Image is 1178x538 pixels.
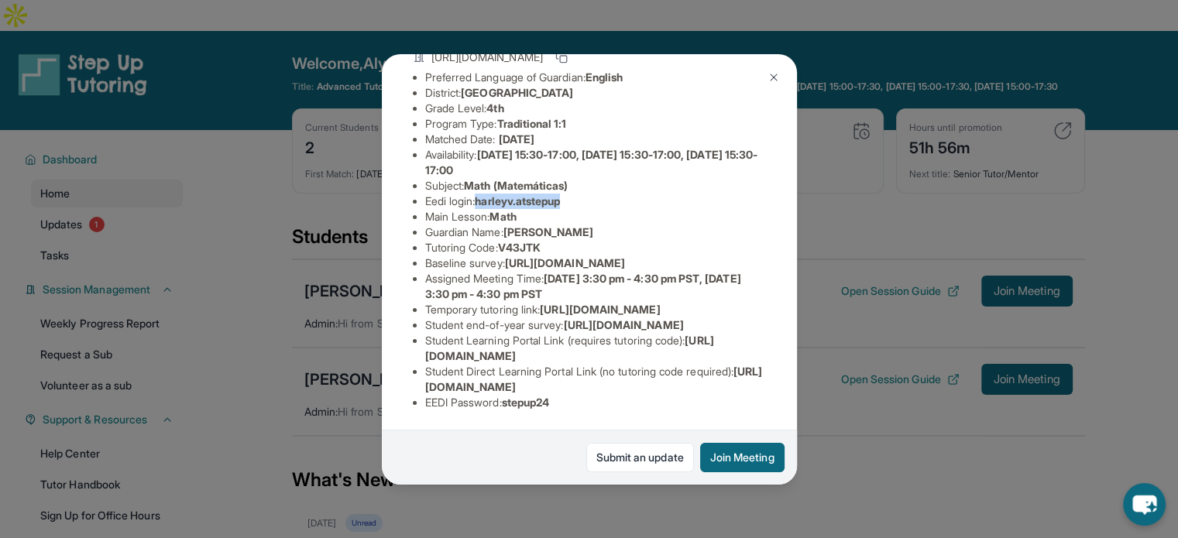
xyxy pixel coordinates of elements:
[425,302,766,317] li: Temporary tutoring link :
[425,194,766,209] li: Eedi login :
[425,101,766,116] li: Grade Level:
[425,209,766,224] li: Main Lesson :
[425,132,766,147] li: Matched Date:
[768,71,780,84] img: Close Icon
[1123,483,1166,526] button: chat-button
[489,210,516,223] span: Math
[425,85,766,101] li: District:
[425,333,766,364] li: Student Learning Portal Link (requires tutoring code) :
[498,241,541,254] span: V43JTK
[486,101,503,115] span: 4th
[425,317,766,333] li: Student end-of-year survey :
[552,48,571,67] button: Copy link
[431,50,543,65] span: [URL][DOMAIN_NAME]
[425,70,766,85] li: Preferred Language of Guardian:
[425,240,766,255] li: Tutoring Code :
[586,70,623,84] span: English
[502,396,550,409] span: stepup24
[425,255,766,271] li: Baseline survey :
[425,271,766,302] li: Assigned Meeting Time :
[464,179,568,192] span: Math (Matemáticas)
[425,364,766,395] li: Student Direct Learning Portal Link (no tutoring code required) :
[461,86,573,99] span: [GEOGRAPHIC_DATA]
[496,117,566,130] span: Traditional 1:1
[503,225,594,238] span: [PERSON_NAME]
[586,443,694,472] a: Submit an update
[425,178,766,194] li: Subject :
[700,443,785,472] button: Join Meeting
[540,303,660,316] span: [URL][DOMAIN_NAME]
[563,318,683,331] span: [URL][DOMAIN_NAME]
[505,256,625,269] span: [URL][DOMAIN_NAME]
[425,224,766,240] li: Guardian Name :
[499,132,534,146] span: [DATE]
[425,116,766,132] li: Program Type:
[425,395,766,410] li: EEDI Password :
[475,194,560,207] span: harleyv.atstepup
[425,272,741,300] span: [DATE] 3:30 pm - 4:30 pm PST, [DATE] 3:30 pm - 4:30 pm PST
[425,148,758,176] span: [DATE] 15:30-17:00, [DATE] 15:30-17:00, [DATE] 15:30-17:00
[425,147,766,178] li: Availability:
